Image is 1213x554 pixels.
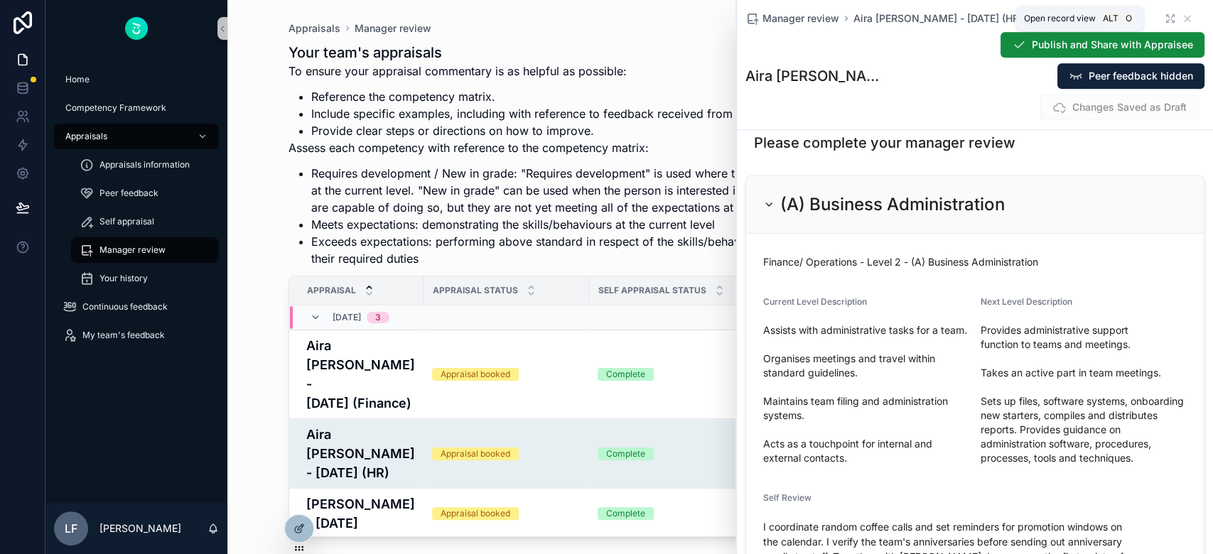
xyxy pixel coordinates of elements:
[981,296,1072,307] span: Next Level Description
[289,43,1045,63] h1: Your team's appraisals
[1024,13,1096,24] span: Open record view
[99,188,158,199] span: Peer feedback
[598,507,778,520] a: Complete
[606,368,645,381] div: Complete
[99,273,148,284] span: Your history
[289,21,340,36] a: Appraisals
[311,88,1045,105] li: Reference the competency matrix.
[289,63,1045,80] p: To ensure your appraisal commentary is as helpful as possible:
[432,447,581,460] a: Appraisal booked
[1103,13,1118,24] span: Alt
[433,285,518,296] span: Appraisal Status
[71,266,219,291] a: Your history
[307,285,356,296] span: Appraisal
[71,180,219,206] a: Peer feedback
[54,124,219,149] a: Appraisals
[853,11,1023,26] a: Aira [PERSON_NAME] - [DATE] (HR)
[606,507,645,520] div: Complete
[54,322,219,348] a: My team's feedback
[441,447,510,460] div: Appraisal booked
[65,102,166,114] span: Competency Framework
[1001,32,1204,58] button: Publish and Share with Appraisee
[99,521,181,536] p: [PERSON_NAME]
[311,165,1045,216] li: Requires development / New in grade: "Requires development" is used where the person is not fully...
[65,74,90,85] span: Home
[754,133,1015,153] h1: Please complete your manager review
[333,312,361,323] span: [DATE]
[1032,38,1193,52] span: Publish and Share with Appraisee
[598,368,778,381] a: Complete
[763,492,812,503] span: Self Review
[125,17,148,40] img: App logo
[54,67,219,92] a: Home
[598,447,778,460] a: Complete
[306,494,415,533] a: [PERSON_NAME] - [DATE]
[311,216,1045,233] li: Meets expectations: demonstrating the skills/behaviours at the current level
[441,507,510,520] div: Appraisal booked
[82,301,168,313] span: Continuous feedback
[306,425,415,482] a: Aira [PERSON_NAME] - [DATE] (HR)
[745,66,885,86] h1: Aira [PERSON_NAME] - [DATE] (HR)
[71,209,219,234] a: Self appraisal
[1123,13,1134,24] span: O
[606,447,645,460] div: Complete
[1057,63,1204,89] button: Peer feedback hidden
[99,244,166,256] span: Manager review
[441,368,510,381] div: Appraisal booked
[54,95,219,121] a: Competency Framework
[65,131,107,142] span: Appraisals
[289,139,1045,156] p: Assess each competency with reference to the competency matrix:
[780,193,1005,216] h2: (A) Business Administration
[981,323,1187,465] span: Provides administrative support function to teams and meetings. Takes an active part in team meet...
[99,216,154,227] span: Self appraisal
[82,330,165,341] span: My team's feedback
[311,105,1045,122] li: Include specific examples, including with reference to feedback received from colleagues, to illu...
[763,296,867,307] span: Current Level Description
[432,368,581,381] a: Appraisal booked
[763,255,1038,269] span: Finance/ Operations - Level 2 - (A) Business Administration
[54,294,219,320] a: Continuous feedback
[71,237,219,263] a: Manager review
[355,21,431,36] a: Manager review
[1089,69,1193,83] span: Peer feedback hidden
[65,520,77,537] span: LF
[311,122,1045,139] li: Provide clear steps or directions on how to improve.
[432,507,581,520] a: Appraisal booked
[311,233,1045,267] li: Exceeds expectations: performing above standard in respect of the skills/behaviours at the curren...
[375,312,381,323] div: 3
[598,285,706,296] span: Self Appraisal Status
[71,152,219,178] a: Appraisals information
[763,323,969,465] span: Assists with administrative tasks for a team. Organises meetings and travel within standard guide...
[306,336,415,413] a: Aira [PERSON_NAME] - [DATE] (Finance)
[45,57,227,503] div: scrollable content
[99,159,190,170] span: Appraisals information
[745,11,839,26] a: Manager review
[762,11,839,26] span: Manager review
